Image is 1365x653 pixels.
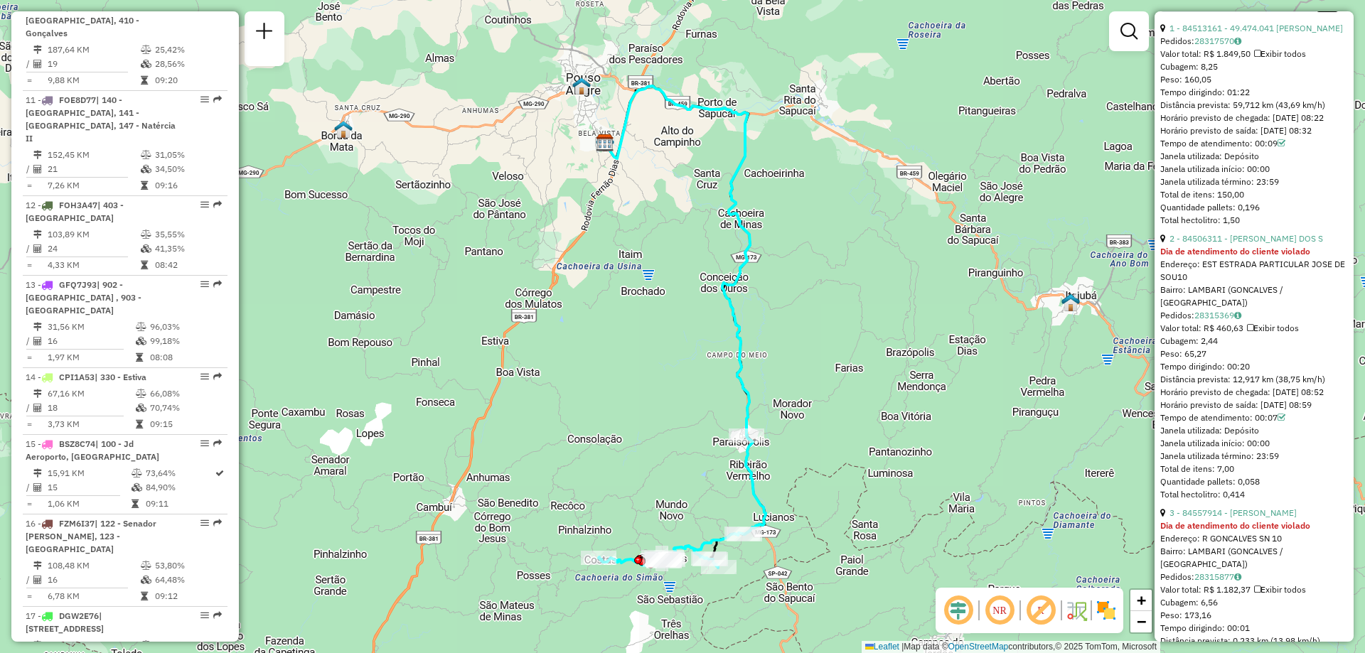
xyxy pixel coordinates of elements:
[47,638,140,652] td: 179,90 KM
[200,439,209,448] em: Opções
[1278,412,1285,423] a: Com service time
[59,279,97,290] span: GFQ7J93
[200,519,209,527] em: Opções
[141,261,148,269] i: Tempo total em rota
[33,151,42,159] i: Distância Total
[33,404,42,412] i: Total de Atividades
[26,350,33,365] td: =
[47,480,131,495] td: 15
[26,95,176,144] span: | 140 - [GEOGRAPHIC_DATA], 141 - [GEOGRAPHIC_DATA], 147 - Natércia II
[200,95,209,104] em: Opções
[1160,48,1348,60] div: Valor total: R$ 1.849,50
[1160,74,1211,85] span: Peso: 160,05
[26,518,156,554] span: | 122 - Senador [PERSON_NAME], 123 - [GEOGRAPHIC_DATA]
[136,337,146,345] i: % de utilização da cubagem
[200,280,209,288] em: Opções
[47,558,140,573] td: 108,48 KM
[26,610,104,634] span: 17 -
[1160,176,1348,188] div: Janela utilizada término: 23:59
[1160,399,1348,411] div: Horário previsto de saída: [DATE] 08:59
[1137,612,1146,630] span: −
[33,561,42,570] i: Distância Total
[47,43,140,57] td: 187,64 KM
[1160,335,1218,346] span: Cubagem: 2,44
[213,95,222,104] em: Rota exportada
[1061,293,1080,311] img: PA - Itajubá
[1194,310,1241,320] a: 28315369
[213,439,222,448] em: Rota exportada
[136,323,146,331] i: % de utilização do peso
[154,558,222,573] td: 53,80%
[1194,36,1241,46] a: 28317570
[26,401,33,415] td: /
[47,320,135,334] td: 31,56 KM
[33,483,42,492] i: Total de Atividades
[1160,201,1348,214] div: Quantidade pallets: 0,196
[149,350,221,365] td: 08:08
[213,280,222,288] em: Rota exportada
[47,401,135,415] td: 18
[1160,99,1348,112] div: Distância prevista: 59,712 km (43,69 km/h)
[149,334,221,348] td: 99,18%
[1160,322,1348,335] div: Valor total: R$ 460,63
[1130,611,1152,632] a: Zoom out
[26,438,159,462] span: 15 -
[213,519,222,527] em: Rota exportada
[1234,573,1241,581] i: Observações
[132,483,142,492] i: % de utilização da cubagem
[1247,323,1299,333] span: Exibir todos
[47,589,140,603] td: 6,78 KM
[26,518,156,554] span: 16 -
[59,518,95,529] span: FZM6I37
[154,573,222,587] td: 64,48%
[33,337,42,345] i: Total de Atividades
[26,480,33,495] td: /
[47,497,131,511] td: 1,06 KM
[149,417,221,431] td: 09:15
[1160,488,1348,501] div: Total hectolitro: 0,414
[154,178,222,193] td: 09:16
[154,589,222,603] td: 09:12
[865,642,899,652] a: Leaflet
[1160,532,1348,545] div: Endereço: R GONCALVES SN 10
[200,611,209,620] em: Opções
[145,480,214,495] td: 84,90%
[59,372,95,382] span: CPI1A53
[1061,293,1080,312] img: FAD PA Itajuba
[145,497,214,511] td: 09:11
[136,404,146,412] i: % de utilização da cubagem
[1160,450,1348,463] div: Janela utilizada término: 23:59
[1160,61,1218,72] span: Cubagem: 8,25
[132,500,139,508] i: Tempo total em rota
[1160,214,1348,227] div: Total hectolitro: 1,50
[596,134,614,152] img: CDD Pouso Alegre
[26,95,176,144] span: 11 -
[33,389,42,398] i: Distância Total
[1160,348,1206,359] span: Peso: 65,27
[1169,233,1323,244] a: 2 - 84506311 - [PERSON_NAME] DOS S
[200,372,209,381] em: Opções
[1169,507,1297,518] a: 3 - 84557914 - [PERSON_NAME]
[149,387,221,401] td: 66,08%
[154,638,222,652] td: 33,80%
[1194,571,1241,582] a: 28315877
[26,438,159,462] span: | 100 - Jd Aeroporto, [GEOGRAPHIC_DATA]
[141,641,151,649] i: % de utilização do peso
[149,320,221,334] td: 96,03%
[1160,163,1348,176] div: Janela utilizada início: 00:00
[1130,590,1152,611] a: Zoom in
[47,417,135,431] td: 3,73 KM
[1160,124,1348,137] div: Horário previsto de saída: [DATE] 08:32
[47,350,135,365] td: 1,97 KM
[1160,284,1348,309] div: Bairro: LAMBARI (GONCALVES / [GEOGRAPHIC_DATA])
[33,60,42,68] i: Total de Atividades
[47,573,140,587] td: 16
[213,200,222,209] em: Rota exportada
[141,561,151,570] i: % de utilização do peso
[1095,599,1118,622] img: Exibir/Ocultar setores
[1024,593,1058,627] span: Exibir rótulo
[47,162,140,176] td: 21
[141,592,148,600] i: Tempo total em rota
[200,200,209,209] em: Opções
[59,438,95,449] span: BSZ8C74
